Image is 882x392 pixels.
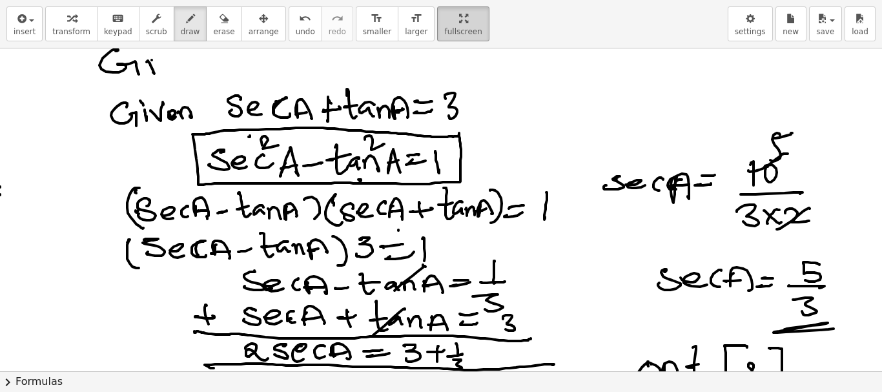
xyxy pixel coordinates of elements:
span: settings [735,27,766,36]
button: redoredo [322,6,353,41]
button: arrange [241,6,286,41]
button: save [809,6,842,41]
span: draw [181,27,200,36]
span: keypad [104,27,132,36]
span: redo [329,27,346,36]
i: keyboard [112,11,124,26]
span: smaller [363,27,391,36]
i: undo [299,11,311,26]
i: format_size [410,11,422,26]
span: arrange [249,27,279,36]
button: keyboardkeypad [97,6,139,41]
button: draw [174,6,207,41]
button: undoundo [289,6,322,41]
button: insert [6,6,43,41]
span: erase [213,27,234,36]
span: larger [405,27,427,36]
span: undo [296,27,315,36]
button: settings [728,6,773,41]
button: load [845,6,876,41]
span: load [852,27,868,36]
span: new [783,27,799,36]
button: erase [206,6,241,41]
button: fullscreen [437,6,489,41]
button: new [775,6,806,41]
button: transform [45,6,97,41]
span: scrub [146,27,167,36]
span: transform [52,27,90,36]
button: format_sizesmaller [356,6,398,41]
button: scrub [139,6,174,41]
span: save [816,27,834,36]
button: format_sizelarger [398,6,435,41]
i: format_size [371,11,383,26]
span: insert [14,27,36,36]
span: fullscreen [444,27,482,36]
i: redo [331,11,344,26]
